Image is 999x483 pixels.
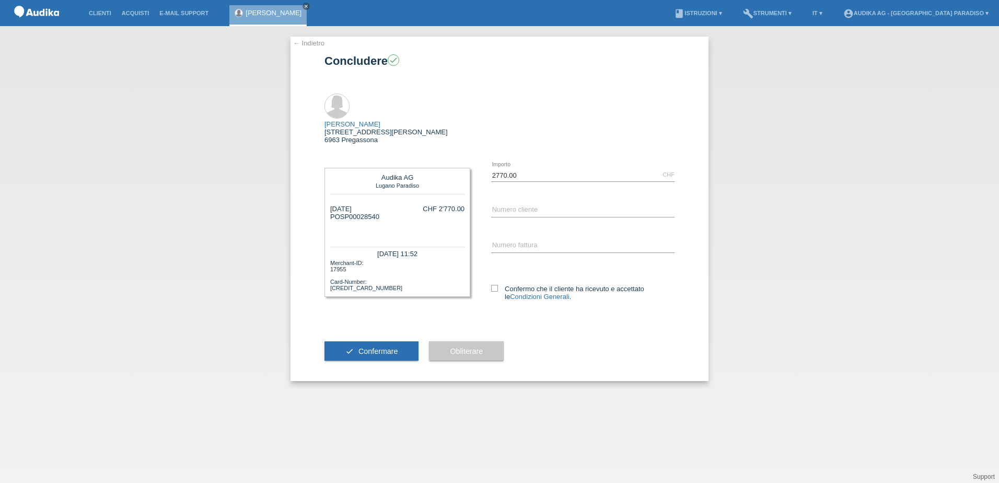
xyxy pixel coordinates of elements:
[304,4,309,9] i: close
[154,10,214,16] a: E-mail Support
[423,205,464,213] div: CHF 2'770.00
[843,8,854,19] i: account_circle
[669,10,727,16] a: bookIstruzioni ▾
[510,293,569,301] a: Condizioni Generali
[293,39,324,47] a: ← Indietro
[333,174,462,181] div: Audika AG
[330,205,379,236] div: [DATE] POSP00028540
[303,3,310,10] a: close
[246,9,301,17] a: [PERSON_NAME]
[84,10,117,16] a: Clienti
[838,10,994,16] a: account_circleAudika AG - [GEOGRAPHIC_DATA] Paradiso ▾
[674,8,684,19] i: book
[324,341,419,361] button: check Confermare
[973,473,995,480] a: Support
[330,247,464,259] div: [DATE] 11:52
[324,54,675,67] h1: Concludere
[429,341,504,361] button: Obliterare
[663,171,675,178] div: CHF
[491,285,675,301] label: Confermo che il cliente ha ricevuto e accettato le .
[807,10,828,16] a: IT ▾
[330,259,464,291] div: Merchant-ID: 17955 Card-Number: [CREDIT_CARD_NUMBER]
[345,347,354,355] i: check
[743,8,753,19] i: build
[358,347,398,355] span: Confermare
[117,10,155,16] a: Acquisti
[389,55,398,65] i: check
[333,181,462,189] div: Lugano Paradiso
[10,20,63,28] a: POS — MF Group
[324,120,448,144] div: [STREET_ADDRESS][PERSON_NAME] 6963 Pregassona
[738,10,797,16] a: buildStrumenti ▾
[450,347,483,355] span: Obliterare
[324,120,380,128] a: [PERSON_NAME]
